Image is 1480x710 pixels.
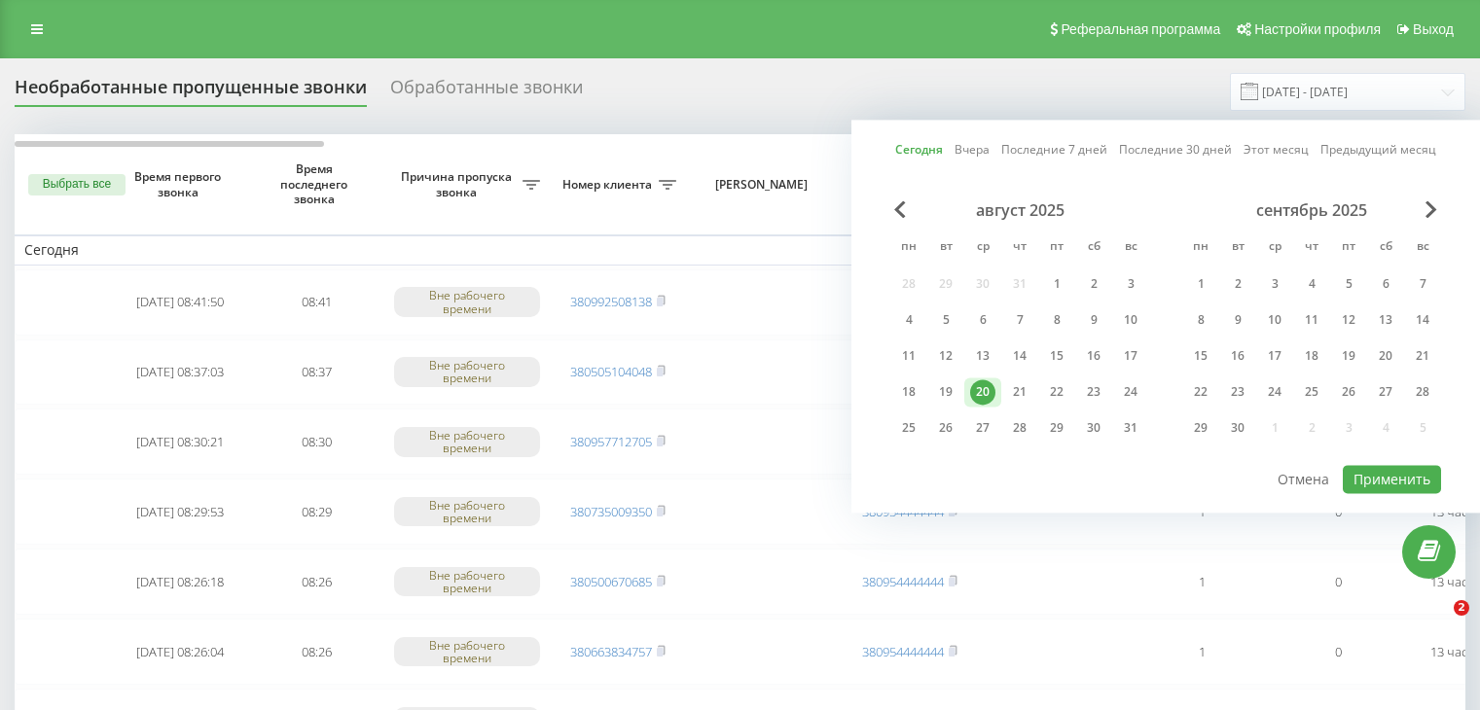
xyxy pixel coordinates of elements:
div: вс 21 сент. 2025 г. [1404,341,1441,371]
div: вт 16 сент. 2025 г. [1219,341,1256,371]
a: 380500670685 [570,573,652,590]
td: [DATE] 08:29:53 [112,479,248,545]
div: пн 18 авг. 2025 г. [890,377,927,407]
div: чт 18 сент. 2025 г. [1293,341,1330,371]
div: пн 4 авг. 2025 г. [890,305,927,335]
div: 1 [1044,271,1069,297]
div: 29 [1188,415,1213,441]
div: Вне рабочего времени [394,637,540,666]
td: [DATE] 08:30:21 [112,408,248,475]
button: Отмена [1267,465,1340,493]
span: Время первого звонка [127,169,233,199]
div: сб 23 авг. 2025 г. [1075,377,1112,407]
a: 380992508138 [570,293,652,310]
div: 10 [1118,307,1143,333]
div: 13 [1373,307,1398,333]
abbr: воскресенье [1408,233,1437,263]
div: пт 29 авг. 2025 г. [1038,413,1075,443]
div: сентябрь 2025 [1182,200,1441,220]
td: 08:41 [248,269,384,336]
div: ср 20 авг. 2025 г. [964,377,1001,407]
div: ср 27 авг. 2025 г. [964,413,1001,443]
div: 17 [1118,343,1143,369]
div: 5 [1336,271,1361,297]
div: 9 [1225,307,1250,333]
span: Номер клиента [560,177,659,193]
div: 12 [1336,307,1361,333]
abbr: среда [1260,233,1289,263]
span: Настройки профиля [1254,21,1381,37]
div: 22 [1044,379,1069,405]
div: 8 [1044,307,1069,333]
div: 14 [1007,343,1032,369]
td: [DATE] 08:41:50 [112,269,248,336]
div: 24 [1262,379,1287,405]
span: Next Month [1426,200,1437,218]
div: чт 7 авг. 2025 г. [1001,305,1038,335]
div: ср 10 сент. 2025 г. [1256,305,1293,335]
div: 12 [933,343,958,369]
a: 380735009350 [570,503,652,520]
div: сб 13 сент. 2025 г. [1367,305,1404,335]
div: ср 3 сент. 2025 г. [1256,269,1293,299]
div: 2 [1081,271,1106,297]
div: сб 2 авг. 2025 г. [1075,269,1112,299]
div: 23 [1081,379,1106,405]
div: 18 [1299,343,1324,369]
div: вс 17 авг. 2025 г. [1112,341,1149,371]
div: пн 1 сент. 2025 г. [1182,269,1219,299]
div: пт 1 авг. 2025 г. [1038,269,1075,299]
div: 7 [1007,307,1032,333]
div: пт 15 авг. 2025 г. [1038,341,1075,371]
div: 24 [1118,379,1143,405]
div: 19 [933,379,958,405]
div: вт 30 сент. 2025 г. [1219,413,1256,443]
div: 26 [1336,379,1361,405]
td: 08:26 [248,549,384,615]
div: 7 [1410,271,1435,297]
div: вт 23 сент. 2025 г. [1219,377,1256,407]
div: 9 [1081,307,1106,333]
div: 16 [1225,343,1250,369]
div: 17 [1262,343,1287,369]
div: вт 19 авг. 2025 г. [927,377,964,407]
td: 08:26 [248,619,384,685]
div: 1 [1188,271,1213,297]
div: 15 [1188,343,1213,369]
div: 21 [1410,343,1435,369]
div: чт 4 сент. 2025 г. [1293,269,1330,299]
div: сб 6 сент. 2025 г. [1367,269,1404,299]
div: вт 2 сент. 2025 г. [1219,269,1256,299]
span: Выход [1413,21,1454,37]
a: Вчера [955,141,990,160]
div: Обработанные звонки [390,77,583,107]
div: пт 22 авг. 2025 г. [1038,377,1075,407]
abbr: воскресенье [1116,233,1145,263]
span: Реферальная программа [1061,21,1220,37]
div: вс 24 авг. 2025 г. [1112,377,1149,407]
div: 13 [970,343,995,369]
td: [DATE] 08:26:18 [112,549,248,615]
div: вт 12 авг. 2025 г. [927,341,964,371]
abbr: пятница [1334,233,1363,263]
div: 4 [1299,271,1324,297]
div: 23 [1225,379,1250,405]
div: сб 27 сент. 2025 г. [1367,377,1404,407]
div: 2 [1225,271,1250,297]
abbr: среда [968,233,997,263]
div: 20 [1373,343,1398,369]
div: 14 [1410,307,1435,333]
div: Необработанные пропущенные звонки [15,77,367,107]
td: [DATE] 08:37:03 [112,339,248,406]
div: сб 30 авг. 2025 г. [1075,413,1112,443]
div: 5 [933,307,958,333]
div: вт 26 авг. 2025 г. [927,413,964,443]
div: сб 16 авг. 2025 г. [1075,341,1112,371]
div: 26 [933,415,958,441]
div: Вне рабочего времени [394,567,540,596]
div: 11 [896,343,921,369]
div: август 2025 [890,200,1149,220]
a: 380505104048 [570,363,652,380]
div: 28 [1007,415,1032,441]
div: пт 19 сент. 2025 г. [1330,341,1367,371]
